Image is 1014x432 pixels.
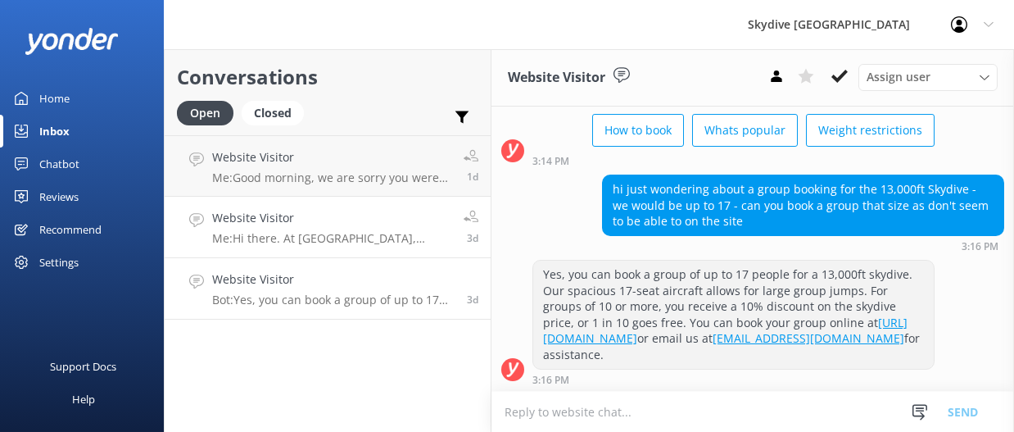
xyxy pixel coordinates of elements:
[532,155,935,166] div: Sep 04 2025 03:14pm (UTC +12:00) Pacific/Auckland
[962,242,998,252] strong: 3:16 PM
[242,103,312,121] a: Closed
[858,64,998,90] div: Assign User
[72,383,95,416] div: Help
[508,67,605,89] h3: Website Visitor
[25,28,119,55] img: yonder-white-logo.png
[212,293,455,307] p: Bot: Yes, you can book a group of up to 17 people for a 13,000ft skydive. Our spacious 17-seat ai...
[39,82,70,115] div: Home
[867,68,930,86] span: Assign user
[212,271,455,289] h4: Website Visitor
[165,135,491,197] a: Website VisitorMe:Good morning, we are sorry you were not entirely satisfied with your experience...
[177,101,233,125] div: Open
[532,157,569,166] strong: 3:14 PM
[806,114,935,147] button: Weight restrictions
[532,374,935,385] div: Sep 04 2025 03:16pm (UTC +12:00) Pacific/Auckland
[165,258,491,320] a: Website VisitorBot:Yes, you can book a group of up to 17 people for a 13,000ft skydive. Our spaci...
[212,148,451,166] h4: Website Visitor
[242,101,304,125] div: Closed
[467,231,478,245] span: Sep 04 2025 04:16pm (UTC +12:00) Pacific/Auckland
[39,246,79,279] div: Settings
[39,180,79,213] div: Reviews
[713,330,904,346] a: [EMAIL_ADDRESS][DOMAIN_NAME]
[177,103,242,121] a: Open
[543,315,908,347] a: [URL][DOMAIN_NAME]
[212,209,451,227] h4: Website Visitor
[212,231,451,246] p: Me: Hi there. At [GEOGRAPHIC_DATA], safety is our top priority. We adhere to the highest industry...
[212,171,451,185] p: Me: Good morning, we are sorry you were not entirely satisfied with your experience. To send us m...
[692,114,798,147] button: Whats popular
[467,293,478,307] span: Sep 04 2025 03:16pm (UTC +12:00) Pacific/Auckland
[165,197,491,258] a: Website VisitorMe:Hi there. At [GEOGRAPHIC_DATA], safety is our top priority. We adhere to the hi...
[39,148,79,180] div: Chatbot
[39,115,70,148] div: Inbox
[532,375,569,385] strong: 3:16 PM
[533,261,934,369] div: Yes, you can book a group of up to 17 people for a 13,000ft skydive. Our spacious 17-seat aircraf...
[592,114,684,147] button: How to book
[602,240,1004,252] div: Sep 04 2025 03:16pm (UTC +12:00) Pacific/Auckland
[51,350,117,383] div: Support Docs
[603,175,1003,235] div: hi just wondering about a group booking for the 13,000ft Skydive - we would be up to 17 - can you...
[39,213,102,246] div: Recommend
[467,170,478,184] span: Sep 06 2025 07:12am (UTC +12:00) Pacific/Auckland
[177,61,478,93] h2: Conversations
